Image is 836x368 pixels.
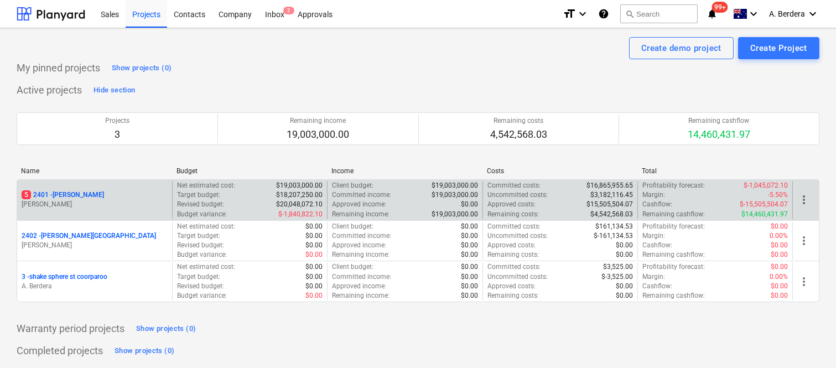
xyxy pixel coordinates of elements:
p: $16,865,955.65 [586,181,633,190]
p: Client budget : [332,222,373,231]
p: $0.00 [461,262,478,272]
p: Budget variance : [177,210,227,219]
p: 2401 - [PERSON_NAME] [22,190,104,200]
p: Margin : [642,272,665,282]
i: format_size [563,7,576,20]
p: Approved costs : [487,241,536,250]
div: Budget [176,167,323,175]
p: Remaining income : [332,291,390,300]
p: Projects [105,116,129,126]
p: $0.00 [461,250,478,260]
p: Net estimated cost : [177,262,235,272]
p: Revised budget : [177,200,224,209]
p: Warranty period projects [17,322,124,335]
p: Approved costs : [487,200,536,209]
p: $0.00 [461,200,478,209]
p: Approved income : [332,241,386,250]
p: $0.00 [305,250,323,260]
p: $0.00 [771,291,788,300]
p: Remaining cashflow : [642,210,705,219]
button: Show projects (0) [112,342,177,360]
div: Total [642,167,788,175]
div: Costs [487,167,634,175]
p: $-1,840,822.10 [278,210,323,219]
span: more_vert [797,275,811,288]
p: Profitability forecast : [642,181,705,190]
p: My pinned projects [17,61,100,75]
p: Net estimated cost : [177,222,235,231]
i: notifications [707,7,718,20]
i: keyboard_arrow_down [806,7,819,20]
p: Active projects [17,84,82,97]
p: Committed income : [332,231,391,241]
p: Budget variance : [177,250,227,260]
p: $0.00 [305,282,323,291]
p: Approved income : [332,282,386,291]
p: $3,525.00 [603,262,633,272]
p: $0.00 [305,272,323,282]
button: Show projects (0) [109,59,174,77]
p: Profitability forecast : [642,222,705,231]
span: 2 [283,7,294,14]
div: Name [21,167,168,175]
p: 2402 - [PERSON_NAME][GEOGRAPHIC_DATA] [22,231,156,241]
p: Budget variance : [177,291,227,300]
p: $20,048,072.10 [276,200,323,209]
p: A. Berdera [22,282,168,291]
p: Remaining costs : [487,210,539,219]
p: $19,003,000.00 [432,181,478,190]
p: Completed projects [17,344,103,357]
div: 2402 -[PERSON_NAME][GEOGRAPHIC_DATA][PERSON_NAME] [22,231,168,250]
p: Net estimated cost : [177,181,235,190]
p: 19,003,000.00 [287,128,349,141]
p: Remaining cashflow : [642,250,705,260]
iframe: Chat Widget [781,315,836,368]
p: $0.00 [461,291,478,300]
p: 14,460,431.97 [688,128,750,141]
p: $0.00 [461,282,478,291]
span: more_vert [797,193,811,206]
p: $0.00 [305,262,323,272]
p: $-1,045,072.10 [744,181,788,190]
p: $0.00 [616,291,633,300]
p: $18,207,250.00 [276,190,323,200]
p: Remaining costs : [487,250,539,260]
i: keyboard_arrow_down [747,7,760,20]
p: Uncommitted costs : [487,231,548,241]
p: $0.00 [771,241,788,250]
p: 4,542,568.03 [490,128,547,141]
p: $0.00 [616,250,633,260]
p: $0.00 [771,282,788,291]
div: Create demo project [641,41,721,55]
p: $19,003,000.00 [432,190,478,200]
p: $0.00 [616,282,633,291]
p: [PERSON_NAME] [22,200,168,209]
p: Target budget : [177,190,220,200]
p: Remaining costs : [487,291,539,300]
span: A. Berdera [769,9,805,18]
div: Show projects (0) [136,323,196,335]
p: Approved income : [332,200,386,209]
p: Target budget : [177,231,220,241]
span: 99+ [712,2,728,13]
div: 52401 -[PERSON_NAME][PERSON_NAME] [22,190,168,209]
div: Income [331,167,478,175]
p: Uncommitted costs : [487,190,548,200]
p: $0.00 [461,231,478,241]
p: Target budget : [177,272,220,282]
p: $0.00 [771,250,788,260]
button: Show projects (0) [133,320,199,338]
div: 3 -shake sphere st coorparooA. Berdera [22,272,168,291]
p: $0.00 [461,272,478,282]
p: $0.00 [305,231,323,241]
p: $-15,505,504.07 [740,200,788,209]
span: more_vert [797,234,811,247]
p: Remaining income : [332,210,390,219]
i: keyboard_arrow_down [576,7,589,20]
p: Remaining costs [490,116,547,126]
button: Create demo project [629,37,734,59]
p: Committed costs : [487,181,541,190]
p: $3,182,116.45 [590,190,633,200]
p: 3 - shake sphere st coorparoo [22,272,107,282]
p: $0.00 [771,262,788,272]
